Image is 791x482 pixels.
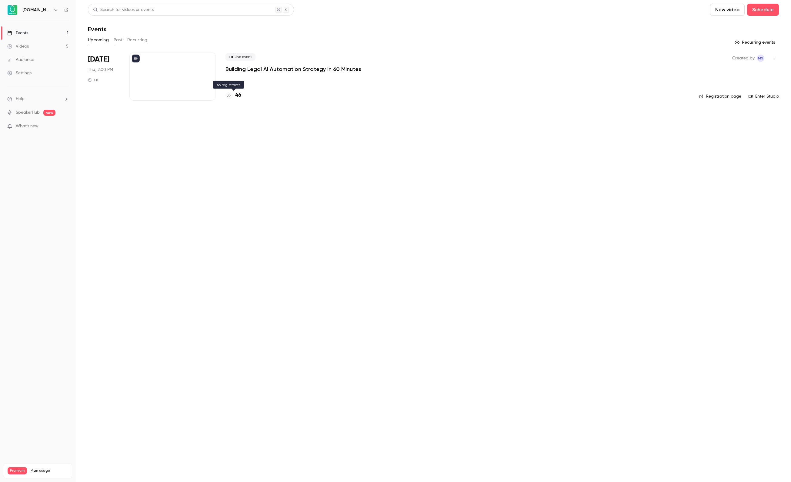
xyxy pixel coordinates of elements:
[699,93,741,99] a: Registration page
[235,91,241,99] h4: 46
[93,7,154,13] div: Search for videos or events
[747,4,779,16] button: Schedule
[88,25,106,33] h1: Events
[88,78,98,82] div: 1 h
[8,467,27,474] span: Premium
[88,67,113,73] span: Thu, 2:00 PM
[127,35,148,45] button: Recurring
[16,123,38,129] span: What's new
[732,38,779,47] button: Recurring events
[7,30,28,36] div: Events
[88,35,109,45] button: Upcoming
[16,109,40,116] a: SpeakerHub
[749,93,779,99] a: Enter Studio
[8,5,17,15] img: Avokaado.io
[43,110,55,116] span: new
[88,55,109,64] span: [DATE]
[225,65,361,73] a: Building Legal AI Automation Strategy in 60 Minutes
[7,57,34,63] div: Audience
[225,53,255,61] span: Live event
[16,96,25,102] span: Help
[758,55,763,62] span: MS
[732,55,755,62] span: Created by
[88,52,120,101] div: Sep 4 Thu, 2:00 PM (Europe/Tallinn)
[225,91,241,99] a: 46
[7,70,32,76] div: Settings
[7,96,68,102] li: help-dropdown-opener
[114,35,122,45] button: Past
[710,4,745,16] button: New video
[7,43,29,49] div: Videos
[22,7,51,13] h6: [DOMAIN_NAME]
[31,468,68,473] span: Plan usage
[757,55,764,62] span: Marie Skachko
